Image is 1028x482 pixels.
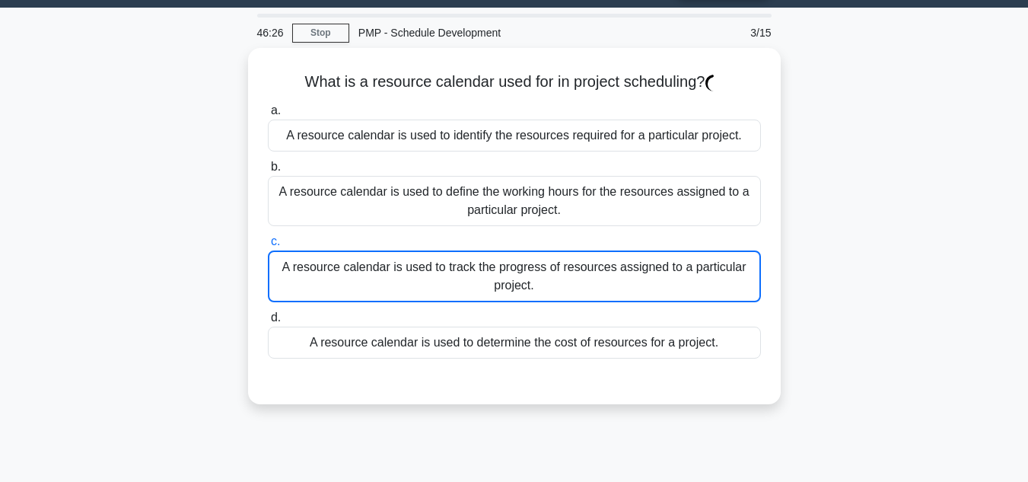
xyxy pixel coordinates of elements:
h5: What is a resource calendar used for in project scheduling? [266,72,762,92]
div: 46:26 [248,18,292,48]
span: d. [271,311,281,324]
a: Stop [292,24,349,43]
span: c. [271,235,280,247]
span: a. [271,104,281,117]
div: A resource calendar is used to track the progress of resources assigned to a particular project. [268,251,761,302]
span: b. [271,160,281,173]
div: A resource calendar is used to define the working hours for the resources assigned to a particula... [268,176,761,226]
div: 3/15 [692,18,781,48]
div: A resource calendar is used to determine the cost of resources for a project. [268,327,761,359]
div: PMP - Schedule Development [349,18,559,48]
div: A resource calendar is used to identify the resources required for a particular project. [268,120,761,152]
